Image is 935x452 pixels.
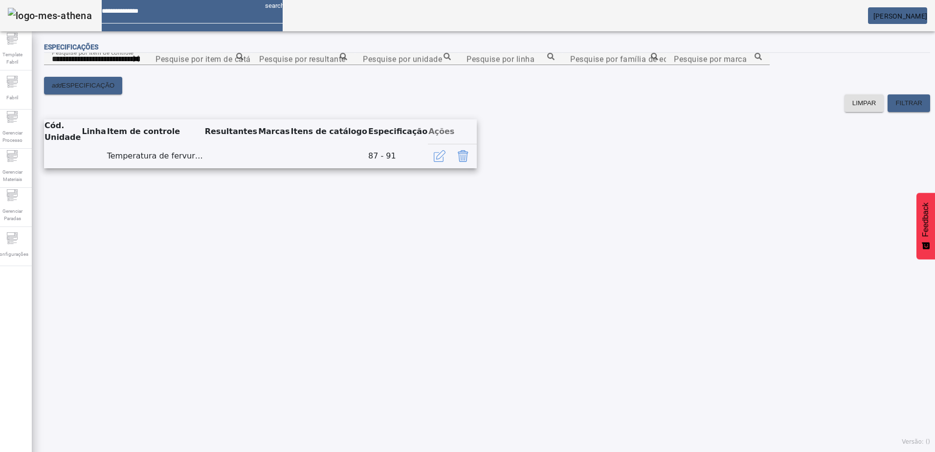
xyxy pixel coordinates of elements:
[204,119,258,144] th: Resultantes
[3,91,21,104] span: Fabril
[852,98,876,108] span: LIMPAR
[81,119,106,144] th: Linha
[845,94,884,112] button: LIMPAR
[895,98,922,108] span: FILTRAR
[107,144,204,168] td: Temperatura de fervura do adjunto (°C)
[873,12,927,20] span: [PERSON_NAME]
[674,53,762,65] input: Number
[52,49,134,56] mat-label: Pesquise por item de controle
[570,54,708,64] mat-label: Pesquise por família de equipamento
[44,77,122,94] button: addESPECIFICAÇÃO
[259,54,346,64] mat-label: Pesquise por resultante
[44,119,81,144] th: Cód. Unidade
[921,203,930,237] span: Feedback
[156,54,267,64] mat-label: Pesquise por item de catálogo
[674,54,747,64] mat-label: Pesquise por marca
[363,54,442,64] mat-label: Pesquise por unidade
[428,119,477,144] th: Ações
[902,438,930,445] span: Versão: ()
[44,43,98,51] span: Especificações
[467,54,534,64] mat-label: Pesquise por linha
[62,81,114,90] span: ESPECIFICAÇÃO
[368,119,428,144] th: Especificação
[107,119,204,144] th: Item de controle
[290,119,368,144] th: Itens de catálogo
[570,53,658,65] input: Number
[916,193,935,259] button: Feedback - Mostrar pesquisa
[451,144,475,168] button: Delete
[156,53,244,65] input: Number
[363,53,451,65] input: Number
[888,94,930,112] button: FILTRAR
[368,144,428,168] td: 87 - 91
[467,53,555,65] input: Number
[258,119,290,144] th: Marcas
[259,53,347,65] input: Number
[52,53,140,65] input: Number
[8,8,92,23] img: logo-mes-athena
